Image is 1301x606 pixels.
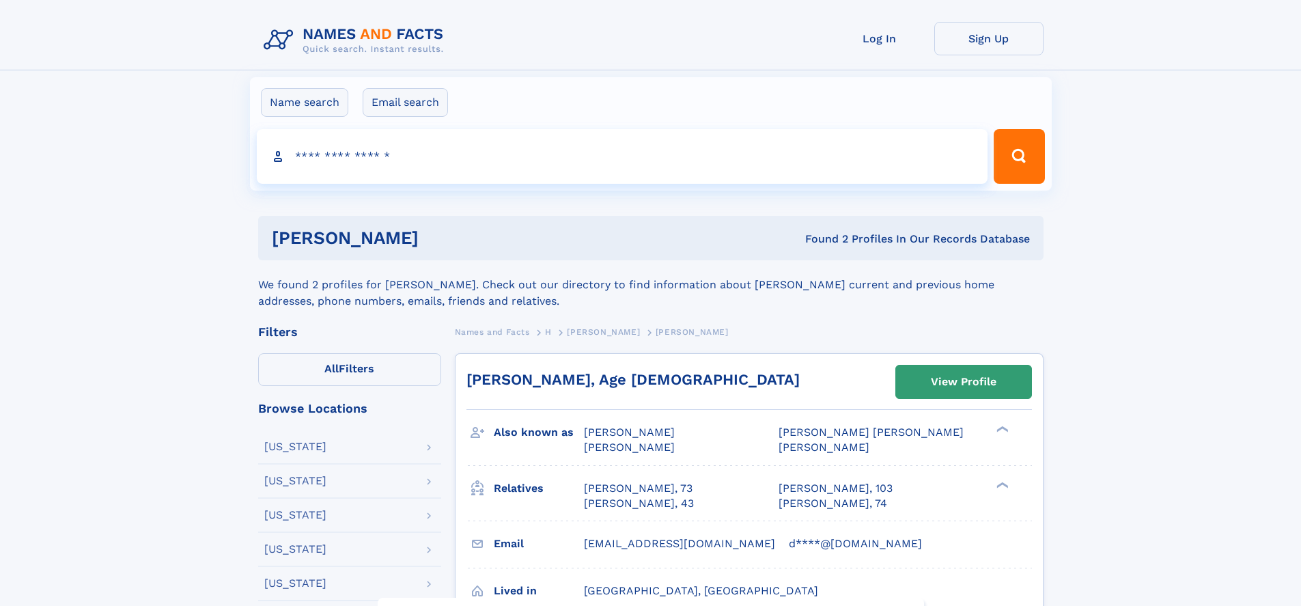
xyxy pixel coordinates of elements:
div: Browse Locations [258,402,441,415]
div: [US_STATE] [264,441,326,452]
div: [US_STATE] [264,544,326,555]
a: [PERSON_NAME], 73 [584,481,693,496]
div: View Profile [931,366,996,398]
div: Found 2 Profiles In Our Records Database [612,232,1030,247]
div: ❯ [993,425,1009,434]
span: [PERSON_NAME] [584,441,675,454]
a: [PERSON_NAME], 43 [584,496,694,511]
img: Logo Names and Facts [258,22,455,59]
div: We found 2 profiles for [PERSON_NAME]. Check out our directory to find information about [PERSON_... [258,260,1044,309]
a: [PERSON_NAME], 103 [779,481,893,496]
span: [PERSON_NAME] [584,426,675,439]
a: H [545,323,552,340]
div: Filters [258,326,441,338]
h3: Relatives [494,477,584,500]
span: [EMAIL_ADDRESS][DOMAIN_NAME] [584,537,775,550]
label: Email search [363,88,448,117]
button: Search Button [994,129,1044,184]
span: H [545,327,552,337]
span: [PERSON_NAME] [779,441,869,454]
input: search input [257,129,988,184]
a: View Profile [896,366,1031,398]
span: [GEOGRAPHIC_DATA], [GEOGRAPHIC_DATA] [584,584,818,597]
a: Log In [825,22,934,55]
h3: Also known as [494,421,584,444]
h3: Email [494,532,584,555]
h1: [PERSON_NAME] [272,230,612,247]
a: [PERSON_NAME], 74 [779,496,887,511]
span: [PERSON_NAME] [567,327,640,337]
div: [US_STATE] [264,578,326,589]
div: ❯ [993,480,1009,489]
a: [PERSON_NAME], Age [DEMOGRAPHIC_DATA] [466,371,800,388]
a: [PERSON_NAME] [567,323,640,340]
div: [US_STATE] [264,476,326,486]
span: All [324,362,339,375]
a: Sign Up [934,22,1044,55]
span: [PERSON_NAME] [656,327,729,337]
label: Filters [258,353,441,386]
h3: Lived in [494,579,584,603]
label: Name search [261,88,348,117]
span: [PERSON_NAME] [PERSON_NAME] [779,426,964,439]
a: Names and Facts [455,323,530,340]
div: [US_STATE] [264,510,326,521]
